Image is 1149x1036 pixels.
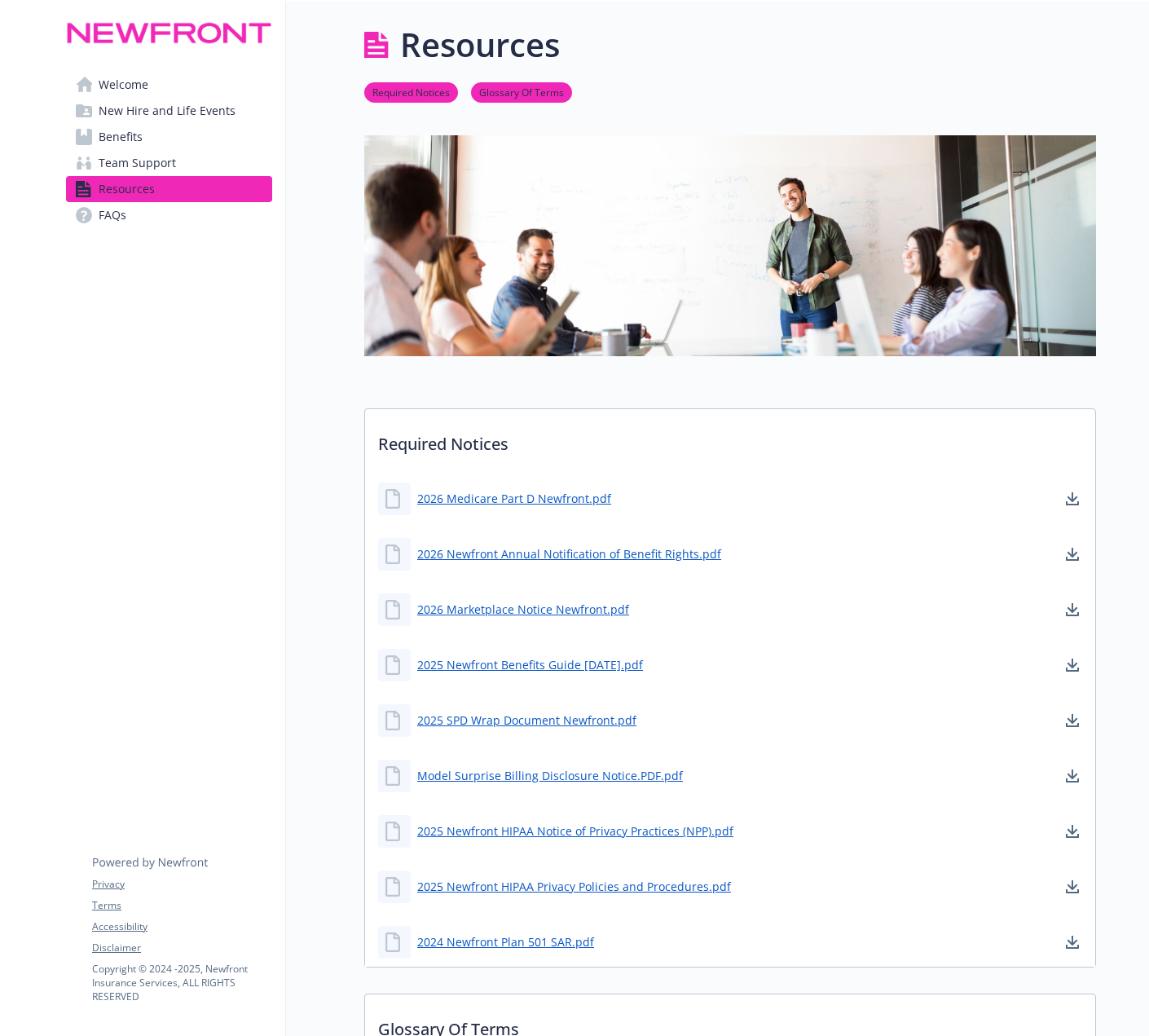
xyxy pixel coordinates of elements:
[99,72,148,98] span: Welcome
[66,202,272,228] a: FAQs
[1063,544,1082,564] a: download document
[99,98,236,124] span: New Hire and Life Events
[417,601,629,618] a: 2026 Marketplace Notice Newfront.pdf
[417,767,683,784] a: Model Surprise Billing Disclosure Notice.PDF.pdf
[1063,877,1082,897] a: download document
[92,898,271,913] a: Terms
[1063,822,1082,841] a: download document
[364,135,1096,355] img: resources page banner
[400,20,560,69] h1: Resources
[1063,489,1082,509] a: download document
[99,202,126,228] span: FAQs
[417,822,733,840] a: 2025 Newfront HIPAA Notice of Privacy Practices (NPP).pdf
[92,877,271,892] a: Privacy
[99,150,176,176] span: Team Support
[66,98,272,124] a: New Hire and Life Events
[99,124,143,150] span: Benefits
[92,919,271,934] a: Accessibility
[66,124,272,150] a: Benefits
[66,72,272,98] a: Welcome
[92,941,271,955] a: Disclaimer
[92,962,271,1003] p: Copyright © 2024 - 2025 , Newfront Insurance Services, ALL RIGHTS RESERVED
[417,490,611,507] a: 2026 Medicare Part D Newfront.pdf
[417,712,636,729] a: 2025 SPD Wrap Document Newfront.pdf
[364,84,458,99] a: Required Notices
[1063,655,1082,675] a: download document
[417,545,721,562] a: 2026 Newfront Annual Notification of Benefit Rights.pdf
[471,84,572,99] a: Glossary Of Terms
[66,176,272,202] a: Resources
[417,933,594,950] a: 2024 Newfront Plan 501 SAR.pdf
[1063,711,1082,730] a: download document
[1063,932,1082,952] a: download document
[99,176,155,202] span: Resources
[417,656,643,673] a: 2025 Newfront Benefits Guide [DATE].pdf
[365,409,1095,470] p: Required Notices
[1063,600,1082,619] a: download document
[1063,766,1082,786] a: download document
[66,150,272,176] a: Team Support
[417,878,731,895] a: 2025 Newfront HIPAA Privacy Policies and Procedures.pdf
